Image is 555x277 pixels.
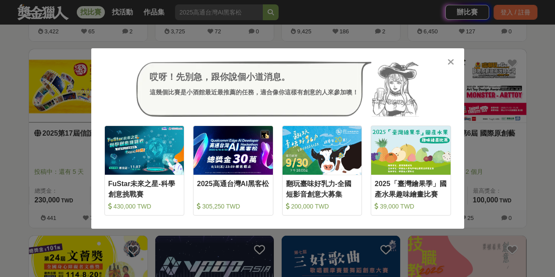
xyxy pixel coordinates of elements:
[286,202,358,211] div: 200,000 TWD
[371,126,451,175] img: Cover Image
[286,179,358,198] div: 翻玩臺味好乳力-全國短影音創意大募集
[108,179,181,198] div: FuStar未來之星-科學創意挑戰賽
[150,70,358,83] div: 哎呀！先別急，跟你說個小道消息。
[283,126,362,175] img: Cover Image
[108,202,181,211] div: 430,000 TWD
[193,126,273,175] img: Cover Image
[193,126,273,216] a: Cover Image2025高通台灣AI黑客松 305,250 TWD
[375,202,447,211] div: 39,000 TWD
[372,61,419,117] img: Avatar
[375,179,447,198] div: 2025「臺灣繪果季」國產水果趣味繪畫比賽
[104,126,185,216] a: Cover ImageFuStar未來之星-科學創意挑戰賽 430,000 TWD
[150,88,358,97] div: 這幾個比賽是小酒館最近最推薦的任務，適合像你這樣有創意的人來參加噢！
[197,202,269,211] div: 305,250 TWD
[105,126,184,175] img: Cover Image
[197,179,269,198] div: 2025高通台灣AI黑客松
[371,126,451,216] a: Cover Image2025「臺灣繪果季」國產水果趣味繪畫比賽 39,000 TWD
[282,126,362,216] a: Cover Image翻玩臺味好乳力-全國短影音創意大募集 200,000 TWD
